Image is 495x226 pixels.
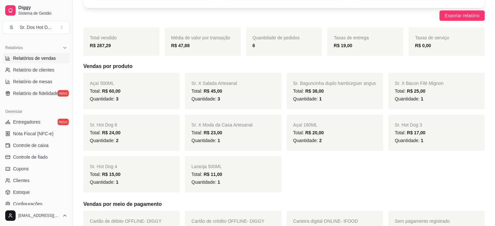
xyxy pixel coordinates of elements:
span: S [8,24,15,31]
h5: Vendas por produto [83,62,485,70]
a: Configurações [3,199,70,209]
span: Total: [395,130,425,135]
span: R$ 20,00 [305,130,324,135]
span: Total vendido [90,35,117,40]
span: Quantidade: [293,138,322,143]
a: Nota Fiscal (NFC-e) [3,128,70,139]
span: Controle de fiado [13,154,48,160]
span: Açaí 180ML [293,122,318,127]
span: R$ 24,00 [102,130,120,135]
span: Relatórios [5,45,23,50]
span: 1 [217,138,220,143]
span: R$ 17,00 [407,130,425,135]
a: Relatório de clientes [3,65,70,75]
span: Relatório de clientes [13,67,54,73]
span: R$ 15,00 [102,172,120,177]
strong: 6 [253,43,255,48]
span: 1 [421,96,423,101]
span: Total: [90,130,120,135]
span: 3 [116,96,118,101]
span: Quantidade: [293,96,322,101]
span: Sem pagamento registrado [395,219,450,224]
span: Total: [191,130,222,135]
a: Controle de fiado [3,152,70,162]
strong: R$ 0,00 [415,43,431,48]
span: Total: [191,88,222,94]
span: Total: [90,172,120,177]
span: Sr. Hot Dog 6 [90,122,117,127]
span: Diggy [18,5,67,11]
span: Sr. Baguncinha duplo hambúrguer angus [293,81,376,86]
span: R$ 45,00 [204,88,222,94]
span: Exportar relatório [445,12,479,19]
span: Sr. Hot Dog 4 [90,164,117,169]
span: Açaí 500ML [90,81,114,86]
span: Controle de caixa [13,142,48,149]
span: Sr. X Salada Artesanal [191,81,237,86]
span: 2 [319,138,322,143]
span: Estoque [13,189,30,195]
span: Quantidade de pedidos [253,35,300,40]
strong: R$ 47,88 [171,43,190,48]
span: Configurações [13,201,42,207]
span: Laranja 500ML [191,164,222,169]
span: 3 [217,96,220,101]
a: DiggySistema de Gestão [3,3,70,18]
span: Taxas de entrega [334,35,368,40]
span: Cartão de débito OFFLINE - DIGGY [90,219,161,224]
span: Total: [191,172,222,177]
button: Exportar relatório [439,10,485,21]
span: 1 [217,179,220,185]
span: Sr. X Moda da Casa Artesanal [191,122,253,127]
span: Total: [90,88,120,94]
span: Cupons [13,166,29,172]
button: [EMAIL_ADDRESS][DOMAIN_NAME] [3,208,70,223]
span: Taxas de serviço [415,35,449,40]
span: Quantidade: [395,138,423,143]
span: R$ 11,00 [204,172,222,177]
span: Quantidade: [90,138,118,143]
span: Sr. Hot Dog 3 [395,122,422,127]
span: Média de valor por transação [171,35,230,40]
span: 1 [421,138,423,143]
strong: R$ 287,29 [90,43,111,48]
button: Select a team [3,21,70,34]
span: Quantidade: [191,179,220,185]
span: Total: [293,130,324,135]
strong: R$ 19,00 [334,43,352,48]
span: R$ 38,00 [305,88,324,94]
span: 2 [116,138,118,143]
span: Quantidade: [191,138,220,143]
span: Clientes [13,177,30,184]
a: Cupons [3,164,70,174]
a: Relatório de mesas [3,76,70,87]
a: Relatórios de vendas [3,53,70,63]
span: Carteira digital ONLINE - IFOOD [293,219,358,224]
span: R$ 60,00 [102,88,120,94]
span: Total: [293,88,324,94]
span: Quantidade: [191,96,220,101]
span: Quantidade: [90,96,118,101]
a: Controle de caixa [3,140,70,151]
span: Relatório de mesas [13,78,52,85]
span: Total: [395,88,425,94]
span: Quantidade: [395,96,423,101]
a: Relatório de fidelidadenovo [3,88,70,99]
a: Entregadoresnovo [3,117,70,127]
span: 1 [116,179,118,185]
span: Relatório de fidelidade [13,90,58,97]
span: [EMAIL_ADDRESS][DOMAIN_NAME] [18,213,60,218]
div: Gerenciar [3,106,70,117]
a: Estoque [3,187,70,197]
span: Nota Fiscal (NFC-e) [13,130,53,137]
span: R$ 25,00 [407,88,425,94]
a: Clientes [3,175,70,186]
span: Entregadores [13,119,40,125]
span: Quantidade: [90,179,118,185]
h5: Vendas por meio de pagamento [83,200,485,208]
div: Sr. Dos Hot D ... [20,24,51,31]
span: Sistema de Gestão [18,11,67,16]
span: 1 [319,96,322,101]
span: Cartão de crédito OFFLINE - DIGGY [191,219,264,224]
span: R$ 23,00 [204,130,222,135]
